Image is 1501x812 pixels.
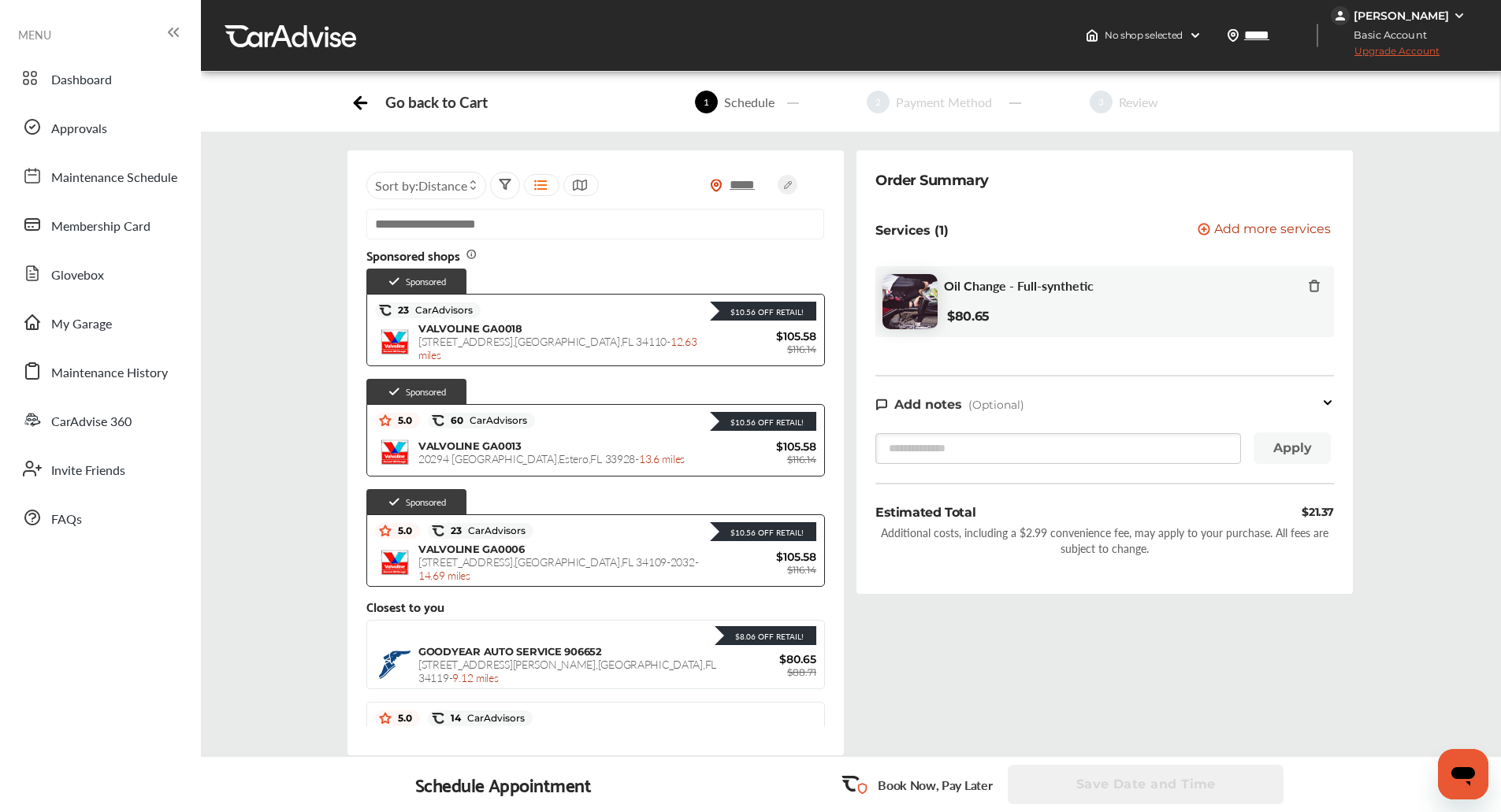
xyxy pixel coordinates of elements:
a: FAQs [14,497,185,538]
span: 14 [444,712,525,725]
span: 20294 [GEOGRAPHIC_DATA] , Estero , FL 33928 - [418,450,685,466]
span: $105.58 [722,439,816,454]
span: $105.58 [722,329,816,343]
span: Add more services [1214,223,1331,238]
div: Schedule [718,93,781,111]
span: 13.6 miles [639,450,685,466]
span: 5.0 [392,414,412,427]
span: 5.0 [392,712,412,725]
span: CarAdvisors [462,525,526,536]
img: oil-change-thumb.jpg [882,274,938,329]
span: 3 [1090,91,1113,113]
img: check-icon.521c8815.svg [388,385,401,399]
div: $21.37 [1302,503,1334,521]
span: $88.71 [787,666,816,678]
span: FAQs [51,510,82,530]
span: Invite Friends [51,461,125,481]
span: 1 [695,91,718,113]
span: (Optional) [968,398,1024,412]
span: Sort by : [375,176,467,195]
img: check-icon.521c8815.svg [388,495,401,509]
span: $116.14 [787,564,816,576]
span: Sponsored shops [366,248,477,262]
span: 23 [392,304,473,317]
div: Additional costs, including a $2.99 convenience fee, may apply to your purchase. All fees are sub... [875,525,1334,556]
img: header-divider.bc55588e.svg [1317,24,1318,47]
span: VALVOLINE GA0018 [418,322,522,335]
img: header-home-logo.8d720a4f.svg [1086,29,1098,42]
a: Membership Card [14,204,185,245]
a: CarAdvise 360 [14,399,185,440]
span: VALVOLINE GA0013 [418,439,522,452]
span: [STREET_ADDRESS] , [GEOGRAPHIC_DATA] , FL 34109-2032 - [418,554,698,583]
div: Estimated Total [875,503,975,521]
p: Book Now, Pay Later [878,776,992,794]
span: CarAdvise 360 [51,412,132,432]
span: CarAdvisors [461,713,525,724]
span: Oil Change - Full-synthetic [944,278,1094,293]
a: Invite Friends [14,448,185,489]
span: 9.12 miles [452,669,498,685]
img: note-icon.db9493fa.svg [875,398,888,411]
img: caradvise_icon.5c74104a.svg [432,414,444,427]
b: $80.65 [947,309,990,324]
div: Closest to you [366,599,825,614]
span: Add notes [894,397,962,412]
span: GOODYEAR AUTO SERVICE 906652 [418,645,602,658]
img: logo-valvoline.png [379,326,411,358]
span: Dashboard [51,70,112,91]
span: Upgrade Account [1331,45,1440,65]
span: MENU [18,28,51,41]
img: caradvise_icon.5c74104a.svg [432,712,444,725]
a: Approvals [14,106,185,147]
a: Add more services [1198,223,1334,238]
img: location_vector.a44bc228.svg [1227,29,1239,42]
span: My Garage [51,314,112,335]
div: $10.56 Off Retail! [723,417,804,428]
span: No shop selected [1105,29,1183,42]
a: My Garage [14,302,185,343]
img: caradvise_icon.5c74104a.svg [432,525,444,537]
img: logo-goodyear.png [379,651,411,678]
div: [PERSON_NAME] [1354,9,1449,23]
span: Membership Card [51,217,150,237]
span: [STREET_ADDRESS] , [GEOGRAPHIC_DATA] , FL 34110 - [418,333,697,362]
a: Maintenance History [14,350,185,391]
img: logo-valvoline.png [379,436,411,468]
span: $80.65 [722,652,816,666]
span: 2 [867,91,890,113]
div: Sponsored [366,379,466,404]
span: 60 [444,414,527,427]
a: Dashboard [14,57,185,98]
div: Sponsored [366,269,466,294]
span: Approvals [51,119,107,139]
iframe: Button to launch messaging window [1438,749,1488,799]
img: star_icon.59ea9307.svg [379,414,392,427]
div: $10.56 Off Retail! [723,527,804,538]
span: Glovebox [51,265,104,286]
span: 5.0 [392,525,412,537]
img: location_vector_orange.38f05af8.svg [710,179,723,192]
span: CarAdvisors [463,415,527,426]
img: caradvise_icon.5c74104a.svg [379,304,392,317]
span: [STREET_ADDRESS][PERSON_NAME] , [GEOGRAPHIC_DATA] , FL 34119 - [418,656,716,685]
span: Maintenance History [51,363,168,384]
img: header-down-arrow.9dd2ce7d.svg [1189,29,1202,42]
img: check-icon.521c8815.svg [388,275,401,288]
button: Add more services [1198,223,1331,238]
span: $116.14 [787,454,816,465]
div: Review [1113,93,1165,111]
div: Sponsored [366,489,466,514]
div: Go back to Cart [385,93,487,111]
div: $8.06 Off Retail! [727,631,804,642]
span: VALVOLINE GA0006 [418,543,525,555]
p: Services (1) [875,223,949,238]
span: $116.14 [787,343,816,355]
img: star_icon.59ea9307.svg [379,712,392,725]
a: Maintenance Schedule [14,155,185,196]
img: jVpblrzwTbfkPYzPPzSLxeg0AAAAASUVORK5CYII= [1331,6,1350,25]
button: Apply [1254,432,1331,464]
span: CarAdvisors [409,305,473,316]
div: Payment Method [890,93,998,111]
span: 23 [444,525,526,537]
